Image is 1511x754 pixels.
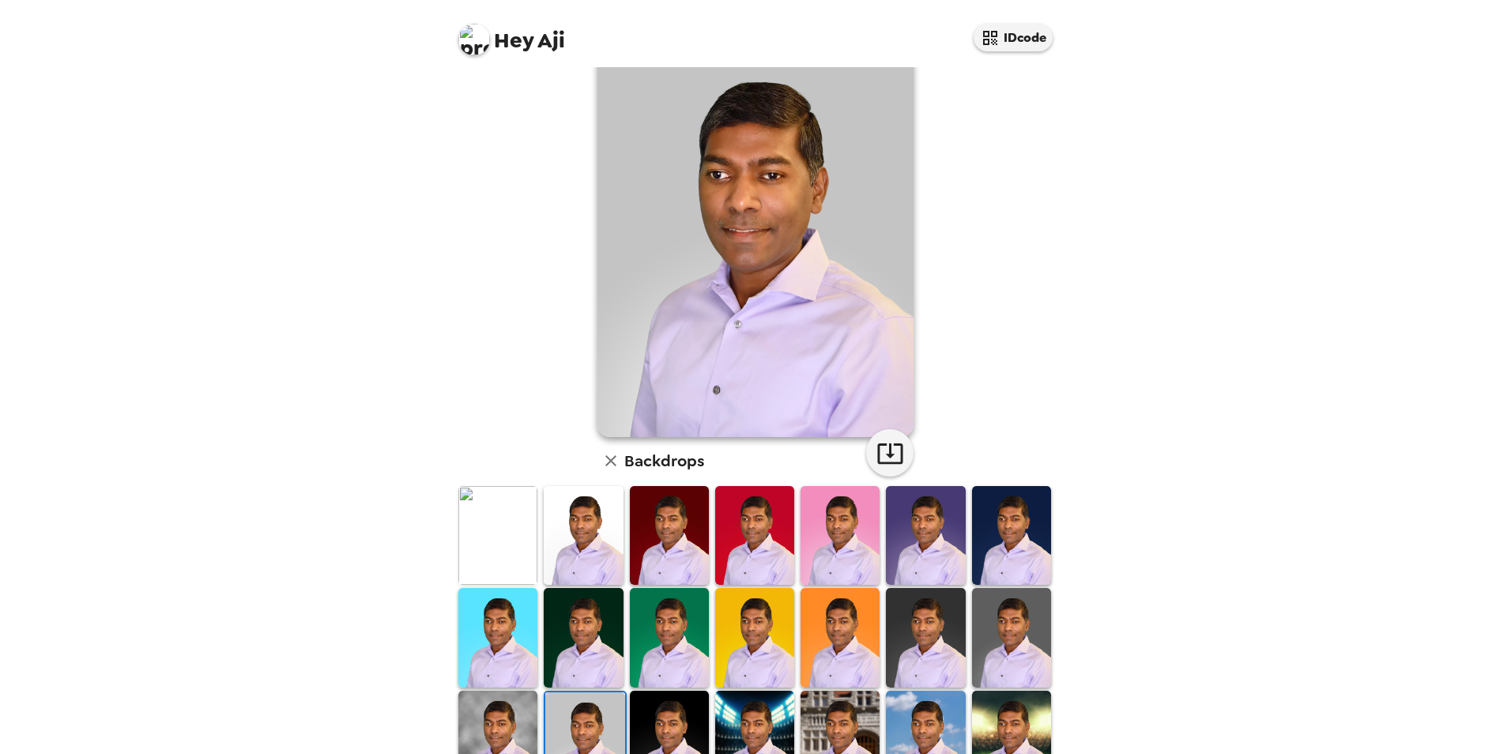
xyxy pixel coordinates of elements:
[974,24,1053,51] button: IDcode
[597,42,914,437] img: user
[624,448,704,473] h6: Backdrops
[458,16,565,51] span: Aji
[458,24,490,55] img: profile pic
[458,486,537,585] img: Original
[494,26,533,55] span: Hey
